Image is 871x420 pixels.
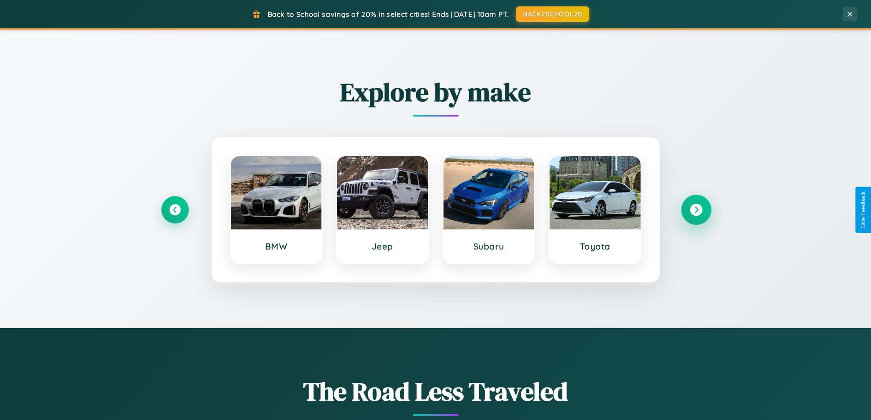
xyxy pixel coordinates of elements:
[346,241,419,252] h3: Jeep
[161,74,710,110] h2: Explore by make
[559,241,631,252] h3: Toyota
[860,191,866,229] div: Give Feedback
[453,241,525,252] h3: Subaru
[240,241,313,252] h3: BMW
[516,6,589,22] button: BACK2SCHOOL20
[267,10,509,19] span: Back to School savings of 20% in select cities! Ends [DATE] 10am PT.
[161,374,710,409] h1: The Road Less Traveled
